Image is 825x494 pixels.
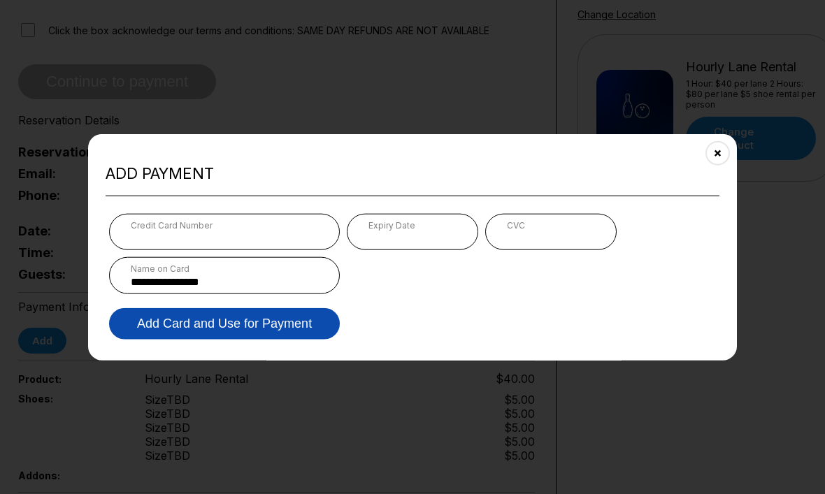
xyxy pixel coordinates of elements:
[131,231,318,244] iframe: Secure card number input frame
[507,231,595,244] iframe: Secure CVC input frame
[109,308,340,340] button: Add Card and Use for Payment
[368,231,457,244] iframe: Secure expiration date input frame
[131,263,318,274] div: Name on Card
[106,164,719,182] h2: Add payment
[701,136,735,170] button: Close
[131,220,318,231] div: Credit Card Number
[507,220,595,231] div: CVC
[368,220,457,231] div: Expiry Date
